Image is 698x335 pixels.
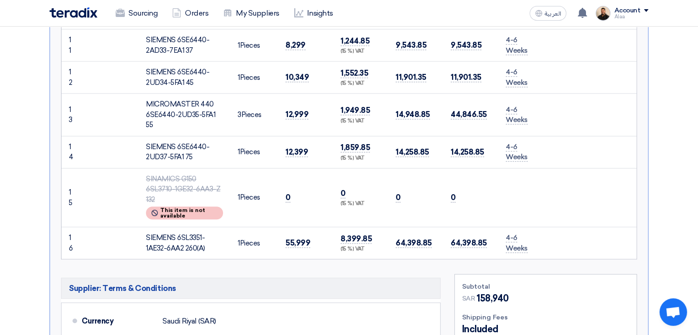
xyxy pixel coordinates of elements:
span: 64,398.85 [451,238,487,248]
td: Pieces [230,29,278,61]
span: 0 [285,193,290,202]
button: العربية [530,6,566,21]
div: Subtotal [462,282,629,291]
a: Orders [165,3,216,23]
span: 1 [238,41,240,50]
div: Currency [82,310,155,332]
span: 14,258.85 [451,147,484,157]
span: 1,859.85 [341,143,370,152]
span: 4-6 Weeks [506,234,528,253]
h5: Supplier: Terms & Conditions [61,278,441,299]
span: 4-6 Weeks [506,36,528,55]
div: MICROMASTER 440 6SE6440-2UD35-5FA1 55 [146,99,223,130]
span: This item is not available [160,207,218,218]
span: 1 [238,193,240,201]
div: (15 %) VAT [341,200,381,208]
a: My Suppliers [216,3,286,23]
span: SAR [462,294,475,303]
span: 12,399 [285,147,308,157]
span: العربية [544,11,561,17]
div: Account [614,7,640,15]
span: 14,258.85 [396,147,429,157]
span: 11,901.35 [451,73,481,82]
td: 11 [61,29,76,61]
span: 8,299 [285,40,306,50]
a: Open chat [659,298,687,326]
img: MAA_1717931611039.JPG [596,6,610,21]
div: Shipping Fees [462,313,629,322]
span: 9,543.85 [451,40,481,50]
td: 15 [61,168,76,227]
span: 1,244.85 [341,36,369,46]
td: Pieces [230,136,278,168]
span: 0 [396,193,401,202]
span: 3 [238,111,241,119]
a: Insights [287,3,341,23]
span: 10,349 [285,73,309,82]
td: 16 [61,227,76,259]
span: 4-6 Weeks [506,68,528,87]
div: Saudi Riyal (SAR) [162,313,216,330]
span: 44,846.55 [451,110,487,119]
td: Pieces [230,94,278,136]
span: 0 [451,193,456,202]
div: (15 %) VAT [341,117,381,125]
span: 1,552.35 [341,68,368,78]
td: 13 [61,94,76,136]
span: 1,949.85 [341,106,370,115]
div: SINAMICS G150 6SL3710-1GE32-6AA3-Z 132 [146,174,223,205]
span: 0 [341,189,346,198]
span: 4-6 Weeks [506,143,528,162]
span: 64,398.85 [396,238,432,248]
span: 1 [238,239,240,247]
span: 158,940 [477,291,509,305]
div: (15 %) VAT [341,246,381,253]
img: Teradix logo [50,7,97,18]
td: Pieces [230,168,278,227]
span: 4-6 Weeks [506,106,528,125]
div: (15 %) VAT [341,80,381,88]
div: (15 %) VAT [341,48,381,56]
span: 11,901.35 [396,73,426,82]
td: Pieces [230,227,278,259]
div: SIEMENS 6SL3351-1AE32-6AA2 260(A) [146,233,223,253]
div: (15 %) VAT [341,155,381,162]
span: 1 [238,148,240,156]
td: 14 [61,136,76,168]
div: SIEMENS 6SE6440-2AD33-7EA1 37 [146,35,223,56]
td: Pieces [230,61,278,94]
span: 12,999 [285,110,308,119]
div: SIEMENS 6SE6440-2UD37-5FA1 75 [146,142,223,162]
span: 14,948.85 [396,110,430,119]
span: 8,399.85 [341,234,372,244]
span: 55,999 [285,238,310,248]
div: SIEMENS 6SE6440-2UD34-5FA1 45 [146,67,223,88]
a: Sourcing [108,3,165,23]
span: 1 [238,73,240,82]
span: 9,543.85 [396,40,426,50]
td: 12 [61,61,76,94]
div: Alaa [614,14,648,19]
